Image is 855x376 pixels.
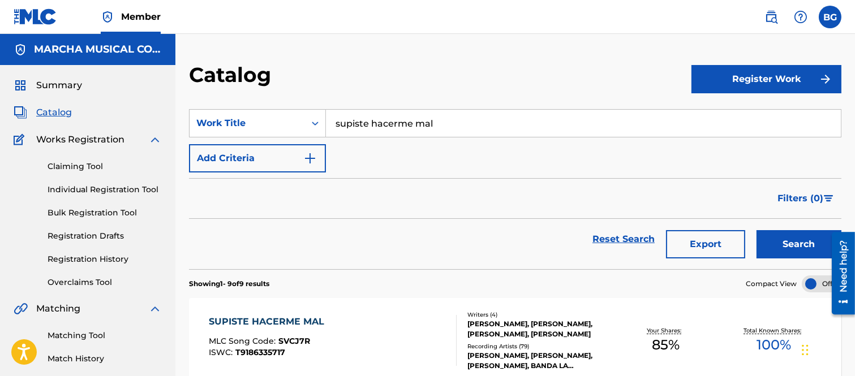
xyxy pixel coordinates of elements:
[819,72,832,86] img: f7272a7cc735f4ea7f67.svg
[303,152,317,165] img: 9d2ae6d4665cec9f34b9.svg
[14,8,57,25] img: MLC Logo
[798,322,855,376] div: Widget de chat
[666,230,745,258] button: Export
[467,319,612,339] div: [PERSON_NAME], [PERSON_NAME], [PERSON_NAME], [PERSON_NAME]
[746,279,797,289] span: Compact View
[209,336,278,346] span: MLC Song Code :
[691,65,841,93] button: Register Work
[101,10,114,24] img: Top Rightsholder
[189,109,841,269] form: Search Form
[647,326,684,335] p: Your Shares:
[48,353,162,365] a: Match History
[14,106,72,119] a: CatalogCatalog
[467,310,612,319] div: Writers ( 4 )
[777,192,823,205] span: Filters ( 0 )
[14,43,27,57] img: Accounts
[189,279,269,289] p: Showing 1 - 9 of 9 results
[467,351,612,371] div: [PERSON_NAME], [PERSON_NAME], [PERSON_NAME], BANDA LA [PERSON_NAME] DE MONTERREY, BANDA LA [PERSO...
[14,106,27,119] img: Catalog
[189,62,277,88] h2: Catalog
[757,230,841,258] button: Search
[121,10,161,23] span: Member
[744,326,805,335] p: Total Known Shares:
[819,6,841,28] div: User Menu
[48,184,162,196] a: Individual Registration Tool
[789,6,812,28] div: Help
[824,195,833,202] img: filter
[652,335,680,355] span: 85 %
[587,227,660,252] a: Reset Search
[794,10,807,24] img: help
[36,79,82,92] span: Summary
[48,230,162,242] a: Registration Drafts
[34,43,162,56] h5: MARCHA MUSICAL CORP.
[798,322,855,376] iframe: Chat Widget
[48,253,162,265] a: Registration History
[802,333,809,367] div: Arrastrar
[36,106,72,119] span: Catalog
[14,79,82,92] a: SummarySummary
[209,315,330,329] div: SUPISTE HACERME MAL
[189,144,326,172] button: Add Criteria
[48,161,162,172] a: Claiming Tool
[823,228,855,319] iframe: Resource Center
[14,79,27,92] img: Summary
[14,133,28,146] img: Works Registration
[148,302,162,316] img: expand
[14,302,28,316] img: Matching
[235,347,285,357] span: T9186335717
[48,330,162,342] a: Matching Tool
[196,116,298,130] div: Work Title
[760,6,783,28] a: Public Search
[48,276,162,288] a: Overclaims Tool
[757,335,792,355] span: 100 %
[48,207,162,219] a: Bulk Registration Tool
[36,302,80,316] span: Matching
[467,342,612,351] div: Recording Artists ( 79 )
[209,347,235,357] span: ISWC :
[36,133,124,146] span: Works Registration
[278,336,310,346] span: SVCJ7R
[764,10,778,24] img: search
[148,133,162,146] img: expand
[771,184,841,213] button: Filters (0)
